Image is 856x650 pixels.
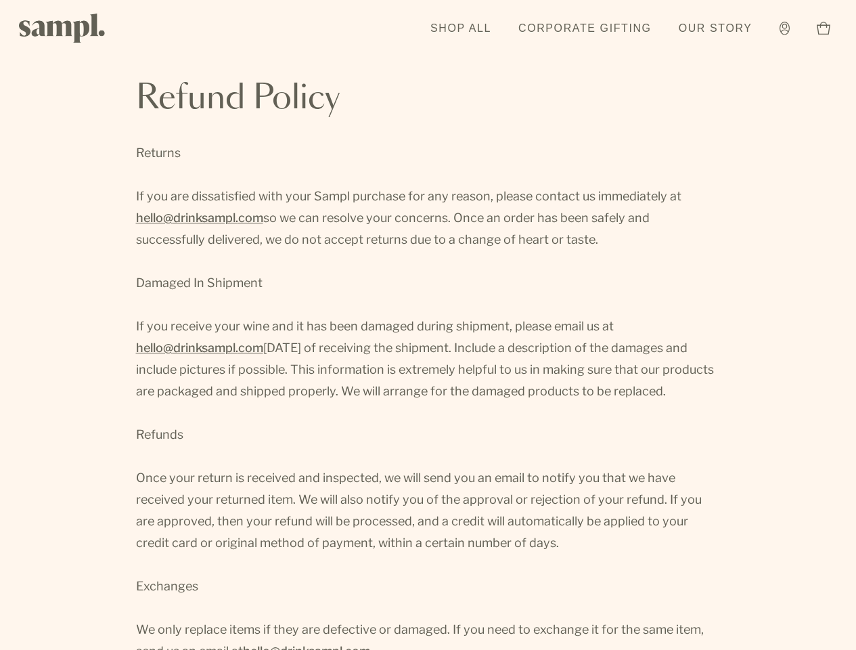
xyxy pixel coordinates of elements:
[136,337,263,359] a: hello@drinksampl.com
[136,579,198,593] span: Exchanges
[136,341,714,398] span: [DATE] of receiving the shipment. Include a description of the damages and include pictures if po...
[512,14,658,43] a: Corporate Gifting
[136,427,183,441] span: Refunds
[136,276,263,290] span: Damaged In Shipment
[136,211,650,246] span: so we can resolve your concerns. Once an order has been safely and successfully delivered, we do ...
[136,207,263,229] a: hello@drinksampl.com
[672,14,759,43] a: Our Story
[136,189,681,203] span: If you are dissatisfied with your Sampl purchase for any reason, please contact us immediately at
[136,83,721,115] h1: Refund Policy
[136,471,702,550] span: Once your return is received and inspected, we will send you an email to notify you that we have ...
[19,14,106,43] img: Sampl logo
[136,146,181,160] span: Returns
[136,319,614,333] span: If you receive your wine and it has been damaged during shipment, please email us at
[424,14,498,43] a: Shop All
